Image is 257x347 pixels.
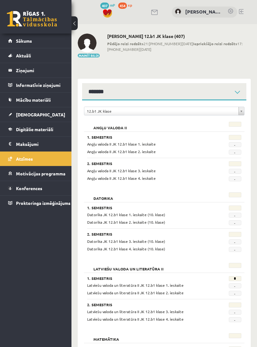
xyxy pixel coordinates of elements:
legend: Ziņojumi [16,63,64,77]
span: Aktuāli [16,53,31,58]
span: Datorika JK 12.b1 klase 2. ieskaite (10. klase) [87,220,165,225]
span: Datorika JK 12.b1 klase 4. ieskaite (10. klase) [87,246,165,251]
span: 407 [100,3,109,9]
img: Elvis Rainers Čapa [175,8,181,15]
a: Mācību materiāli [8,93,64,107]
a: [PERSON_NAME] [185,8,221,15]
span: Latviešu valoda un literatūra II JK 12.b1 klase 1. ieskaite [87,283,184,288]
span: - [229,150,241,155]
span: [DEMOGRAPHIC_DATA] [16,112,65,117]
span: - [229,176,241,181]
a: Informatīvie ziņojumi [8,78,64,92]
h3: 1. Semestris [87,135,214,139]
a: 407 mP [100,3,115,8]
span: Angļu valoda II JK 12.b1 klase 3. ieskaite [87,168,156,173]
span: - [229,239,241,244]
span: Latviešu valoda un literatūra II JK 12.b1 klase 2. ieskaite [87,290,184,295]
a: Atzīmes [8,152,64,166]
span: - [229,247,241,252]
span: - [229,291,241,296]
span: Sākums [16,38,32,44]
b: Iepriekšējo reizi redzēts [193,41,237,46]
b: Pēdējo reizi redzēts [107,41,144,46]
h3: 2. Semestris [87,302,214,307]
span: Angļu valoda II JK 12.b1 klase 2. ieskaite [87,149,156,154]
a: Aktuāli [8,48,64,63]
span: - [229,213,241,218]
span: mP [110,3,115,8]
span: - [229,220,241,225]
button: Mainīt bildi [78,54,100,57]
a: [DEMOGRAPHIC_DATA] [8,107,64,122]
h2: [PERSON_NAME] 12.b1 JK klase (407) [107,34,251,39]
span: 21:[PHONE_NUMBER][DATE] 17:[PHONE_NUMBER][DATE] [107,41,251,52]
span: 454 [118,3,127,9]
span: 12.b1 JK klase [87,107,236,115]
span: Digitālie materiāli [16,126,53,132]
a: Digitālie materiāli [8,122,64,136]
h3: 2. Semestris [87,161,214,166]
span: Mācību materiāli [16,97,51,103]
span: - [229,317,241,322]
span: Motivācijas programma [16,171,66,176]
span: Latviešu valoda un literatūra II JK 12.b1 klase 4. ieskaite [87,317,184,322]
a: Ziņojumi [8,63,64,77]
span: Datorika JK 12.b1 klase 1. ieskaite (10. klase) [87,212,165,217]
a: Sākums [8,34,64,48]
span: Konferences [16,185,42,191]
a: Konferences [8,181,64,195]
h3: 1. Semestris [87,206,214,210]
span: - [229,169,241,174]
span: Proktoringa izmēģinājums [16,200,71,206]
span: Angļu valoda II JK 12.b1 klase 1. ieskaite [87,141,156,147]
a: Motivācijas programma [8,166,64,181]
legend: Informatīvie ziņojumi [16,78,64,92]
span: - [229,310,241,315]
h3: 2. Semestris [87,232,214,236]
h3: 1. Semestris [87,276,214,280]
span: - [229,283,241,288]
span: Angļu valoda II JK 12.b1 klase 4. ieskaite [87,176,156,181]
span: Atzīmes [16,156,33,162]
h2: Angļu valoda II [87,122,133,128]
span: Latviešu valoda un literatūra II JK 12.b1 klase 3. ieskaite [87,309,184,314]
legend: Maksājumi [16,137,64,151]
a: 12.b1 JK klase [84,107,244,115]
span: Datorika JK 12.b1 klase 3. ieskaite (10. klase) [87,239,165,244]
a: Maksājumi [8,137,64,151]
h2: Matemātika [87,333,125,339]
a: Proktoringa izmēģinājums [8,196,64,210]
h2: Latviešu valoda un literatūra II [87,263,170,269]
h2: Datorika [87,192,119,199]
span: - [229,142,241,147]
img: Elvis Rainers Čapa [78,34,97,52]
span: xp [128,3,132,8]
a: Rīgas 1. Tālmācības vidusskola [7,11,57,27]
a: 454 xp [118,3,135,8]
